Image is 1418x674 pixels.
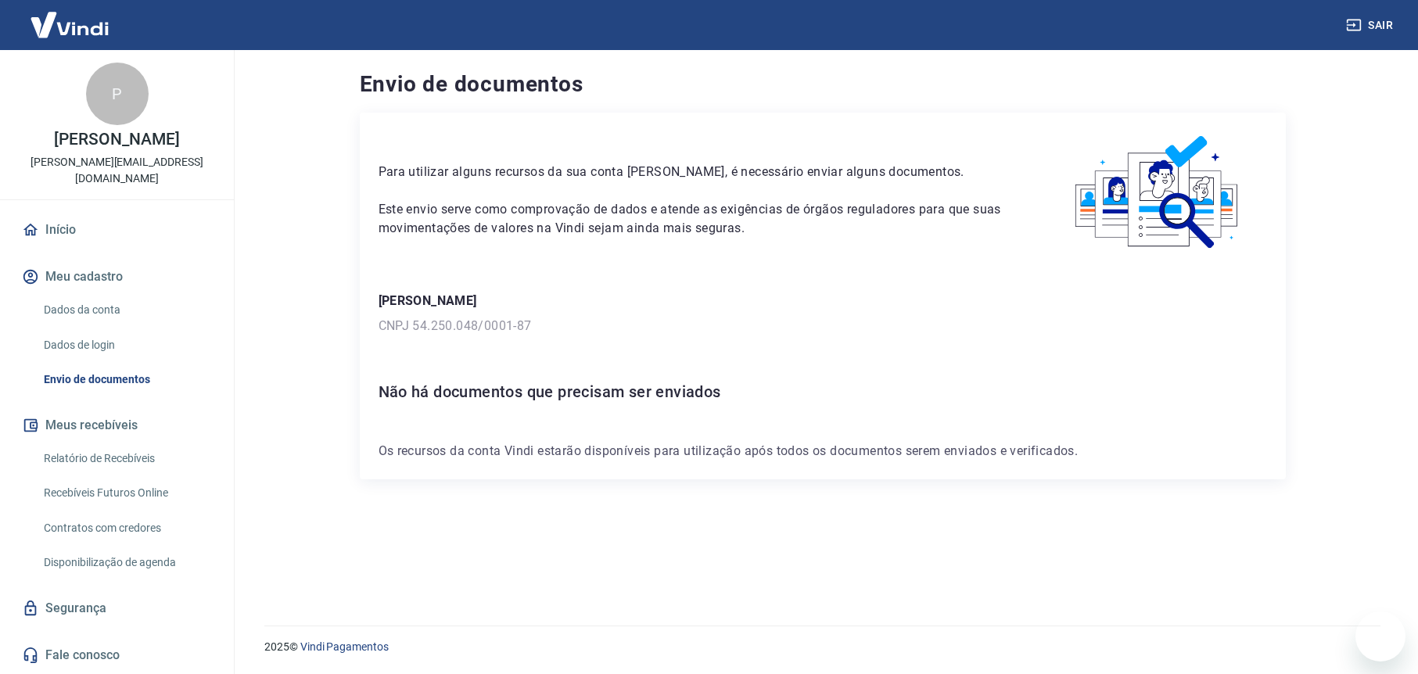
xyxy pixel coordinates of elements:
h6: Não há documentos que precisam ser enviados [379,379,1267,404]
p: [PERSON_NAME][EMAIL_ADDRESS][DOMAIN_NAME] [13,154,221,187]
button: Sair [1343,11,1399,40]
a: Disponibilização de agenda [38,547,215,579]
iframe: Botão para abrir a janela de mensagens [1355,611,1405,661]
a: Contratos com credores [38,512,215,544]
img: waiting_documents.41d9841a9773e5fdf392cede4d13b617.svg [1049,131,1267,254]
button: Meu cadastro [19,260,215,294]
a: Dados da conta [38,294,215,326]
a: Vindi Pagamentos [300,640,389,653]
button: Meus recebíveis [19,408,215,443]
a: Envio de documentos [38,364,215,396]
a: Relatório de Recebíveis [38,443,215,475]
h4: Envio de documentos [360,69,1286,100]
a: Início [19,213,215,247]
a: Recebíveis Futuros Online [38,477,215,509]
div: P [86,63,149,125]
a: Dados de login [38,329,215,361]
p: [PERSON_NAME] [379,292,1267,310]
p: CNPJ 54.250.048/0001-87 [379,317,1267,335]
p: Para utilizar alguns recursos da sua conta [PERSON_NAME], é necessário enviar alguns documentos. [379,163,1011,181]
a: Segurança [19,591,215,626]
p: Este envio serve como comprovação de dados e atende as exigências de órgãos reguladores para que ... [379,200,1011,238]
p: [PERSON_NAME] [54,131,179,148]
img: Vindi [19,1,120,48]
p: 2025 © [264,639,1380,655]
p: Os recursos da conta Vindi estarão disponíveis para utilização após todos os documentos serem env... [379,442,1267,461]
a: Fale conosco [19,638,215,672]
